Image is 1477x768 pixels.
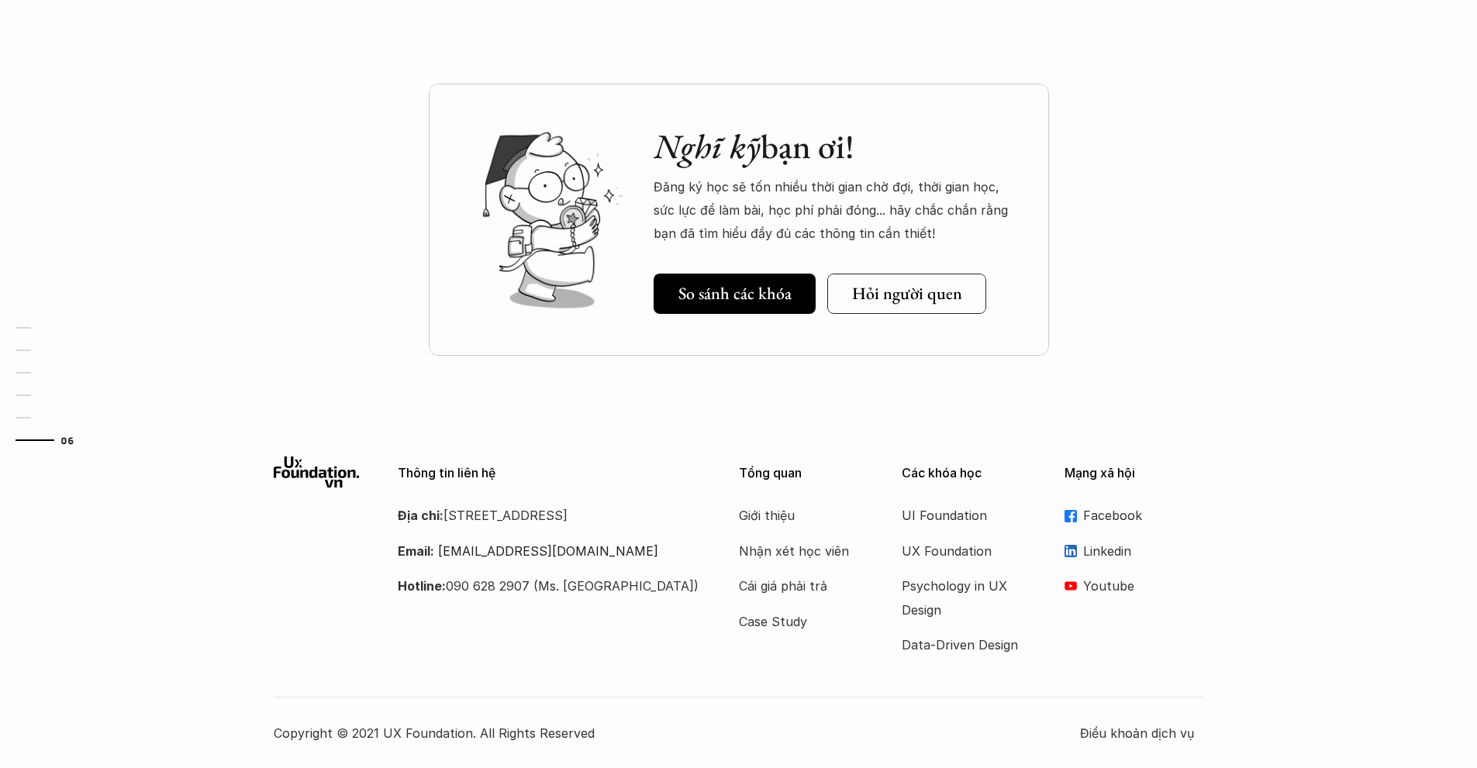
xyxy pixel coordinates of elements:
[398,466,700,480] p: Thông tin liên hệ
[398,508,443,523] strong: Địa chỉ:
[654,175,1018,246] p: Đăng ký học sẽ tốn nhiều thời gian chờ đợi, thời gian học, sức lực để làm bài, học phí phải đóng....
[1065,466,1204,480] p: Mạng xã hội
[902,504,1026,527] a: UI Foundation
[398,504,700,527] p: [STREET_ADDRESS]
[274,722,1080,745] p: Copyright © 2021 UX Foundation. All Rights Reserved
[654,274,816,314] a: So sánh các khóa
[1065,574,1204,598] a: Youtube
[902,633,1026,656] a: Data-Driven Design
[1065,504,1204,527] a: Facebook
[678,284,792,304] h5: So sánh các khóa
[61,435,74,446] strong: 06
[398,543,434,559] strong: Email:
[739,574,863,598] a: Cái giá phải trả
[654,124,761,168] em: Nghĩ kỹ
[739,466,878,480] p: Tổng quan
[438,543,658,559] a: [EMAIL_ADDRESS][DOMAIN_NAME]
[398,574,700,598] p: 090 628 2907 (Ms. [GEOGRAPHIC_DATA])
[902,539,1026,563] a: UX Foundation
[1080,722,1204,745] a: Điều khoản dịch vụ
[1083,504,1204,527] p: Facebook
[739,504,863,527] a: Giới thiệu
[902,574,1026,622] a: Psychology in UX Design
[1065,539,1204,563] a: Linkedin
[827,274,986,314] a: Hỏi người quen
[398,578,446,594] strong: Hotline:
[739,539,863,563] a: Nhận xét học viên
[1083,574,1204,598] p: Youtube
[852,284,962,304] h5: Hỏi người quen
[1083,539,1204,563] p: Linkedin
[16,431,89,449] a: 06
[739,610,863,633] a: Case Study
[654,126,1018,167] h2: bạn ơi!
[902,466,1041,480] p: Các khóa học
